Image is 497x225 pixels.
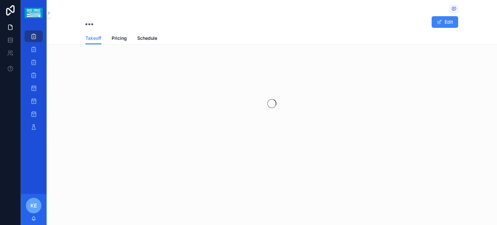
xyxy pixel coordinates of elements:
[30,202,37,209] span: KE
[21,26,47,141] div: scrollable content
[85,32,101,45] a: Takeoff
[85,35,101,41] span: Takeoff
[137,35,157,41] span: Schedule
[432,16,458,28] button: Edit
[112,35,127,41] span: Pricing
[112,32,127,45] a: Pricing
[25,8,42,18] img: App logo
[137,32,157,45] a: Schedule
